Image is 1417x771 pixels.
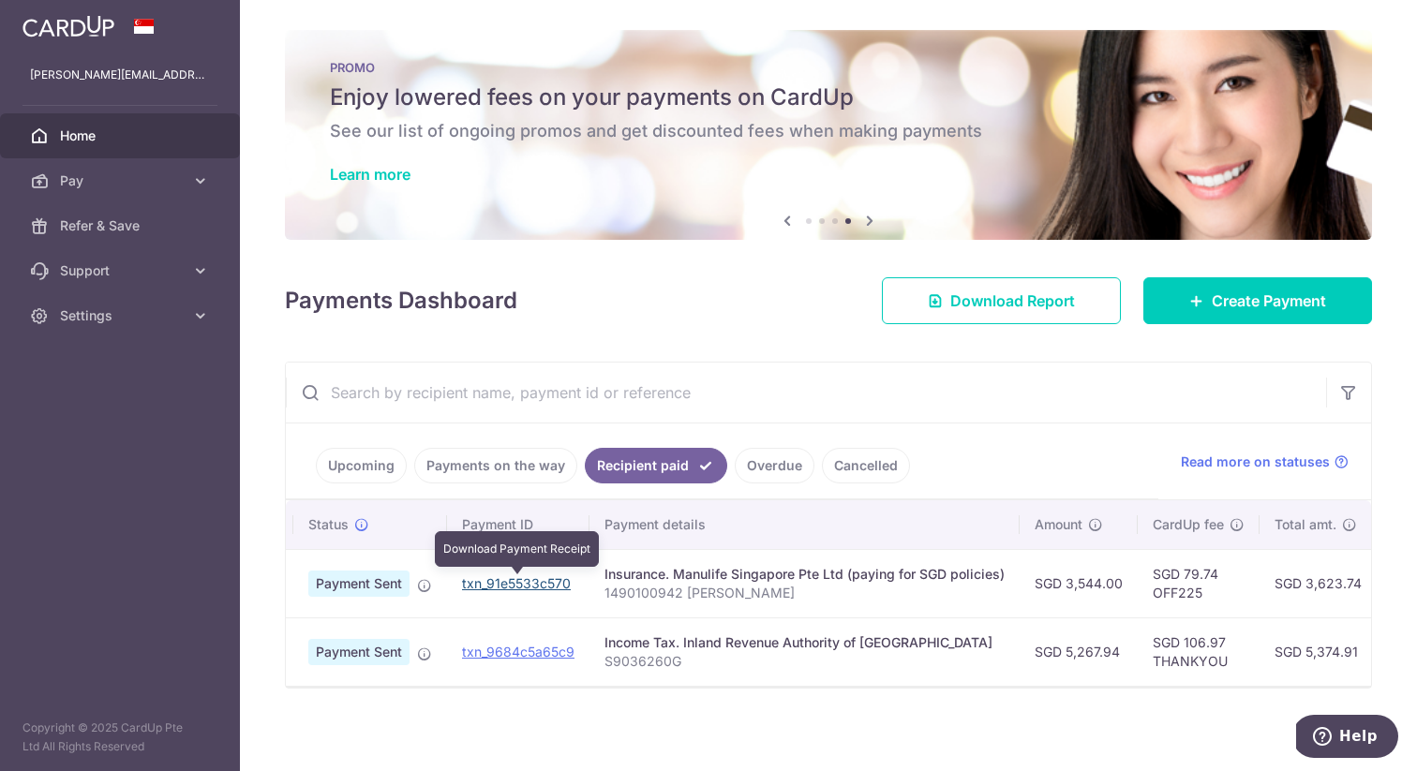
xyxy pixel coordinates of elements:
[1143,277,1372,324] a: Create Payment
[330,120,1327,142] h6: See our list of ongoing promos and get discounted fees when making payments
[330,165,410,184] a: Learn more
[30,66,210,84] p: [PERSON_NAME][EMAIL_ADDRESS][DOMAIN_NAME]
[1153,515,1224,534] span: CardUp fee
[285,30,1372,240] img: Latest Promos banner
[308,639,410,665] span: Payment Sent
[604,584,1005,602] p: 1490100942 [PERSON_NAME]
[735,448,814,483] a: Overdue
[882,277,1121,324] a: Download Report
[1138,549,1260,617] td: SGD 79.74 OFF225
[604,565,1005,584] div: Insurance. Manulife Singapore Pte Ltd (paying for SGD policies)
[1296,715,1398,762] iframe: Opens a widget where you can find more information
[1260,617,1377,686] td: SGD 5,374.91
[330,82,1327,112] h5: Enjoy lowered fees on your payments on CardUp
[589,500,1020,549] th: Payment details
[285,284,517,318] h4: Payments Dashboard
[1275,515,1336,534] span: Total amt.
[604,652,1005,671] p: S9036260G
[447,500,589,549] th: Payment ID
[60,261,184,280] span: Support
[308,571,410,597] span: Payment Sent
[462,644,574,660] a: txn_9684c5a65c9
[60,126,184,145] span: Home
[60,306,184,325] span: Settings
[1181,452,1349,471] a: Read more on statuses
[1138,617,1260,686] td: SGD 106.97 THANKYOU
[286,363,1326,423] input: Search by recipient name, payment id or reference
[22,15,114,37] img: CardUp
[950,289,1075,312] span: Download Report
[1212,289,1326,312] span: Create Payment
[435,531,599,567] div: Download Payment Receipt
[1035,515,1082,534] span: Amount
[604,633,1005,652] div: Income Tax. Inland Revenue Authority of [GEOGRAPHIC_DATA]
[60,171,184,190] span: Pay
[414,448,577,483] a: Payments on the way
[1181,452,1330,471] span: Read more on statuses
[822,448,910,483] a: Cancelled
[316,448,407,483] a: Upcoming
[1020,617,1138,686] td: SGD 5,267.94
[308,515,349,534] span: Status
[462,575,571,591] a: txn_91e5533c570
[585,448,727,483] a: Recipient paid
[60,216,184,235] span: Refer & Save
[1260,549,1377,617] td: SGD 3,623.74
[330,60,1327,75] p: PROMO
[1020,549,1138,617] td: SGD 3,544.00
